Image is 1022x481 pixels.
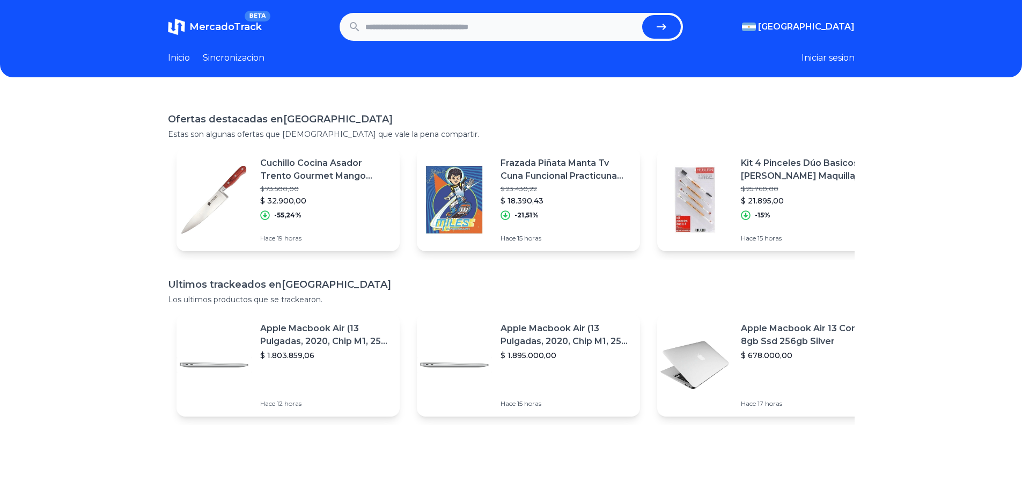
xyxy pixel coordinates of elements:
[742,23,756,31] img: Argentina
[177,314,400,417] a: Featured imageApple Macbook Air (13 Pulgadas, 2020, Chip M1, 256 Gb De Ssd, 8 Gb De Ram) - Plata$...
[741,195,872,206] p: $ 21.895,00
[168,277,855,292] h1: Ultimos trackeados en [GEOGRAPHIC_DATA]
[758,20,855,33] span: [GEOGRAPHIC_DATA]
[168,112,855,127] h1: Ofertas destacadas en [GEOGRAPHIC_DATA]
[245,11,270,21] span: BETA
[741,350,872,361] p: $ 678.000,00
[168,52,190,64] a: Inicio
[177,327,252,403] img: Featured image
[501,234,631,243] p: Hace 15 horas
[168,294,855,305] p: Los ultimos productos que se trackearon.
[501,399,631,408] p: Hace 15 horas
[417,327,492,403] img: Featured image
[741,185,872,193] p: $ 25.760,00
[260,195,391,206] p: $ 32.900,00
[189,21,262,33] span: MercadoTrack
[417,162,492,237] img: Featured image
[501,350,631,361] p: $ 1.895.000,00
[177,162,252,237] img: Featured image
[417,314,640,417] a: Featured imageApple Macbook Air (13 Pulgadas, 2020, Chip M1, 256 Gb De Ssd, 8 Gb De Ram) - Plata$...
[755,211,770,220] p: -15%
[260,185,391,193] p: $ 73.500,00
[168,129,855,140] p: Estas son algunas ofertas que [DEMOGRAPHIC_DATA] que vale la pena compartir.
[514,211,539,220] p: -21,51%
[177,148,400,251] a: Featured imageCuchillo Cocina Asador Trento Gourmet Mango Madera Hoja 19cm$ 73.500,00$ 32.900,00-...
[260,157,391,183] p: Cuchillo Cocina Asador Trento Gourmet Mango Madera Hoja 19cm
[741,322,872,348] p: Apple Macbook Air 13 Core I5 8gb Ssd 256gb Silver
[260,234,391,243] p: Hace 19 horas
[260,322,391,348] p: Apple Macbook Air (13 Pulgadas, 2020, Chip M1, 256 Gb De Ssd, 8 Gb De Ram) - Plata
[657,327,732,403] img: Featured image
[741,234,872,243] p: Hace 15 horas
[417,148,640,251] a: Featured imageFrazada Piñata Manta Tv Cuna Funcional Practicuna Disney 1163$ 23.430,22$ 18.390,43...
[802,52,855,64] button: Iniciar sesion
[742,20,855,33] button: [GEOGRAPHIC_DATA]
[657,162,732,237] img: Featured image
[168,18,262,35] a: MercadoTrackBETA
[657,314,880,417] a: Featured imageApple Macbook Air 13 Core I5 8gb Ssd 256gb Silver$ 678.000,00Hace 17 horas
[741,399,872,408] p: Hace 17 horas
[274,211,302,220] p: -55,24%
[260,350,391,361] p: $ 1.803.859,06
[657,148,880,251] a: Featured imageKit 4 Pinceles Dúo Basicos [PERSON_NAME] Maquillaje Profesional 476$ 25.760,00$ 21....
[501,322,631,348] p: Apple Macbook Air (13 Pulgadas, 2020, Chip M1, 256 Gb De Ssd, 8 Gb De Ram) - Plata
[203,52,264,64] a: Sincronizacion
[741,157,872,183] p: Kit 4 Pinceles Dúo Basicos [PERSON_NAME] Maquillaje Profesional 476
[260,399,391,408] p: Hace 12 horas
[501,157,631,183] p: Frazada Piñata Manta Tv Cuna Funcional Practicuna Disney 1163
[168,18,185,35] img: MercadoTrack
[501,185,631,193] p: $ 23.430,22
[501,195,631,206] p: $ 18.390,43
